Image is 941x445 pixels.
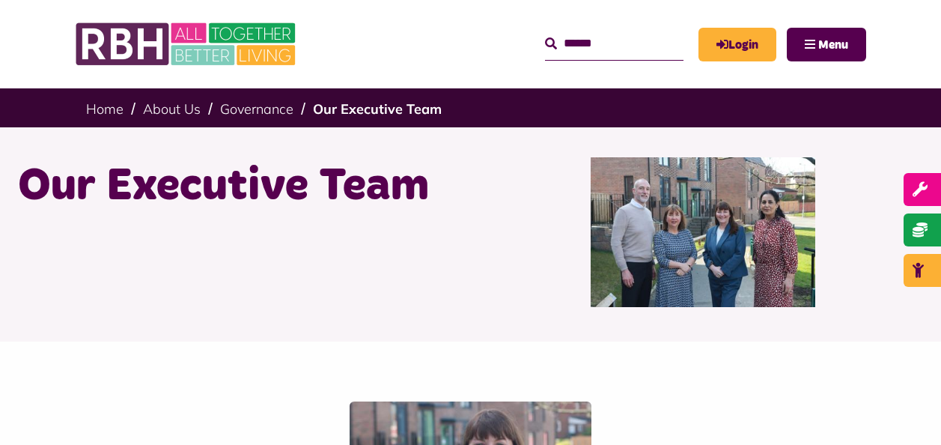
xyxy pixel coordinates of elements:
[591,157,815,307] img: RBH Executive Team
[313,100,442,118] a: Our Executive Team
[86,100,124,118] a: Home
[818,39,848,51] span: Menu
[143,100,201,118] a: About Us
[75,15,299,73] img: RBH
[698,28,776,61] a: MyRBH
[18,157,460,216] h1: Our Executive Team
[220,100,293,118] a: Governance
[787,28,866,61] button: Navigation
